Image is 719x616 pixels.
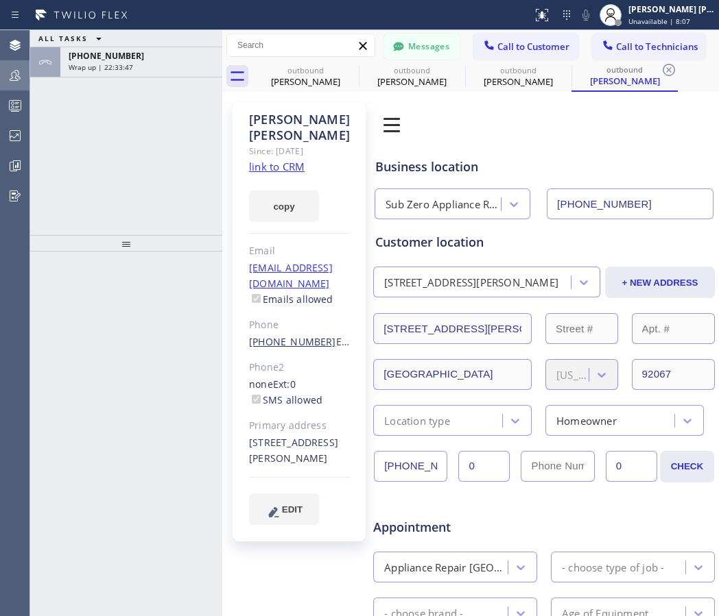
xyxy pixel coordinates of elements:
div: Thomas Doolin [254,61,357,92]
input: SMS allowed [252,395,261,404]
a: [EMAIL_ADDRESS][DOMAIN_NAME] [249,261,333,290]
button: Call to Technicians [592,34,705,60]
button: + NEW ADDRESS [605,267,715,298]
div: Customer location [375,233,713,251]
button: Mute [576,5,596,25]
span: Call to Customer [497,40,569,53]
div: Thomas Doolin [467,61,570,92]
div: [PERSON_NAME] [PERSON_NAME] [249,112,350,143]
div: [PERSON_NAME] [360,75,464,88]
input: Ext. 2 [606,451,657,482]
div: Homeowner [556,412,617,428]
div: Sub Zero Appliance Repair [386,197,502,212]
div: [STREET_ADDRESS][PERSON_NAME] [384,275,558,291]
div: Phone [249,317,350,333]
input: Street # [545,313,617,344]
input: Address [373,313,532,344]
input: Emails allowed [252,294,261,303]
div: outbound [467,65,570,75]
input: ZIP [632,359,715,390]
button: Messages [384,34,460,60]
label: SMS allowed [249,393,322,406]
a: [PHONE_NUMBER] [249,335,336,348]
div: Appliance Repair [GEOGRAPHIC_DATA] [384,559,509,575]
div: Primary address [249,418,350,434]
input: Phone Number 2 [521,451,594,482]
div: [PERSON_NAME] [573,75,676,87]
div: [PERSON_NAME] [467,75,570,88]
button: Call to Customer [473,34,578,60]
span: Appointment [373,518,485,537]
div: [PERSON_NAME] [PERSON_NAME] [628,3,715,15]
div: Thomas Doolin [360,61,464,92]
span: Ext: 0 [336,335,359,348]
button: ALL TASKS [30,30,115,47]
div: Phone2 [249,360,350,375]
div: Thomas Doolin [573,61,676,90]
input: City [373,359,532,390]
span: Call to Technicians [616,40,698,53]
span: Unavailable | 8:07 [628,16,690,26]
div: Email [249,243,350,259]
input: Ext. [458,451,510,482]
div: - choose type of job - [562,559,664,575]
div: [STREET_ADDRESS][PERSON_NAME] [249,435,350,467]
div: outbound [360,65,464,75]
input: Apt. # [632,313,715,344]
div: outbound [254,65,357,75]
span: [PHONE_NUMBER] [69,50,144,62]
a: link to CRM [249,160,305,173]
input: Phone Number [374,451,447,482]
span: Wrap up | 22:33:47 [69,62,133,72]
input: Search [227,34,375,56]
div: [PERSON_NAME] [254,75,357,88]
label: Emails allowed [249,293,333,306]
button: CHECK [660,451,714,482]
span: EDIT [282,504,303,515]
button: EDIT [249,493,319,525]
img: 0z2ufo+1LK1lpbjt5drc1XD0bnnlpun5fRe3jBXTlaPqG+JvTQggABAgRuCwj6M7qMMI5mZPQW9JGuOgECBAj8BAT92W+QEcb... [373,106,411,144]
span: Ext: 0 [273,378,296,391]
span: ALL TASKS [38,34,88,43]
div: outbound [573,64,676,75]
div: Location type [384,412,450,428]
div: Since: [DATE] [249,143,350,159]
input: Phone Number [547,188,714,219]
button: copy [249,190,319,222]
div: none [249,377,350,408]
div: Business location [375,158,713,176]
